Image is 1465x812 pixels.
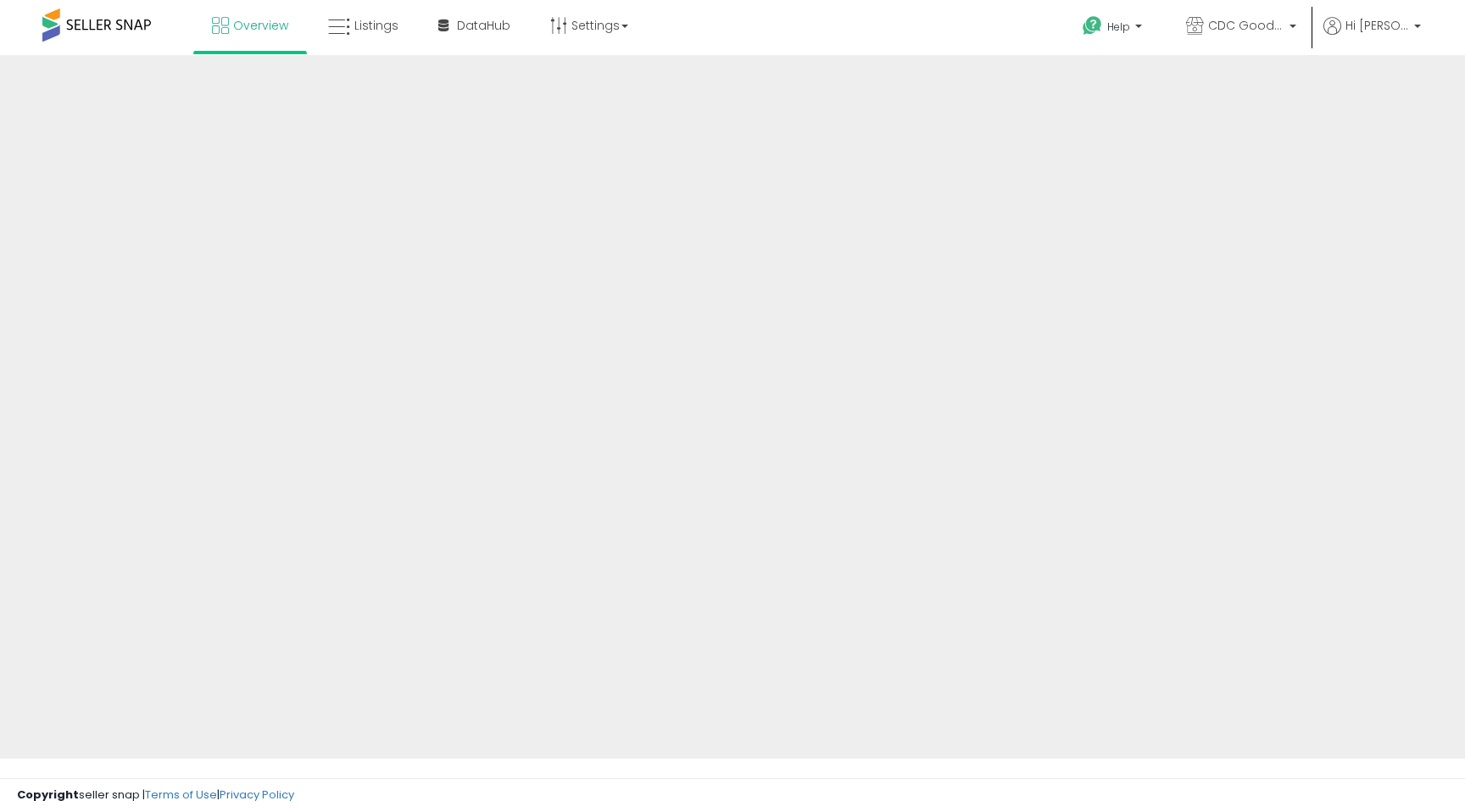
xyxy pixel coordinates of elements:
span: DataHub [457,17,510,34]
span: Overview [233,17,288,34]
span: Listings [354,17,398,34]
i: Get Help [1082,15,1103,36]
span: CDC Goods Co. [1208,17,1284,34]
span: Help [1107,19,1130,34]
a: Help [1069,3,1159,55]
span: Hi [PERSON_NAME] [1345,17,1409,34]
a: Hi [PERSON_NAME] [1323,17,1421,55]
